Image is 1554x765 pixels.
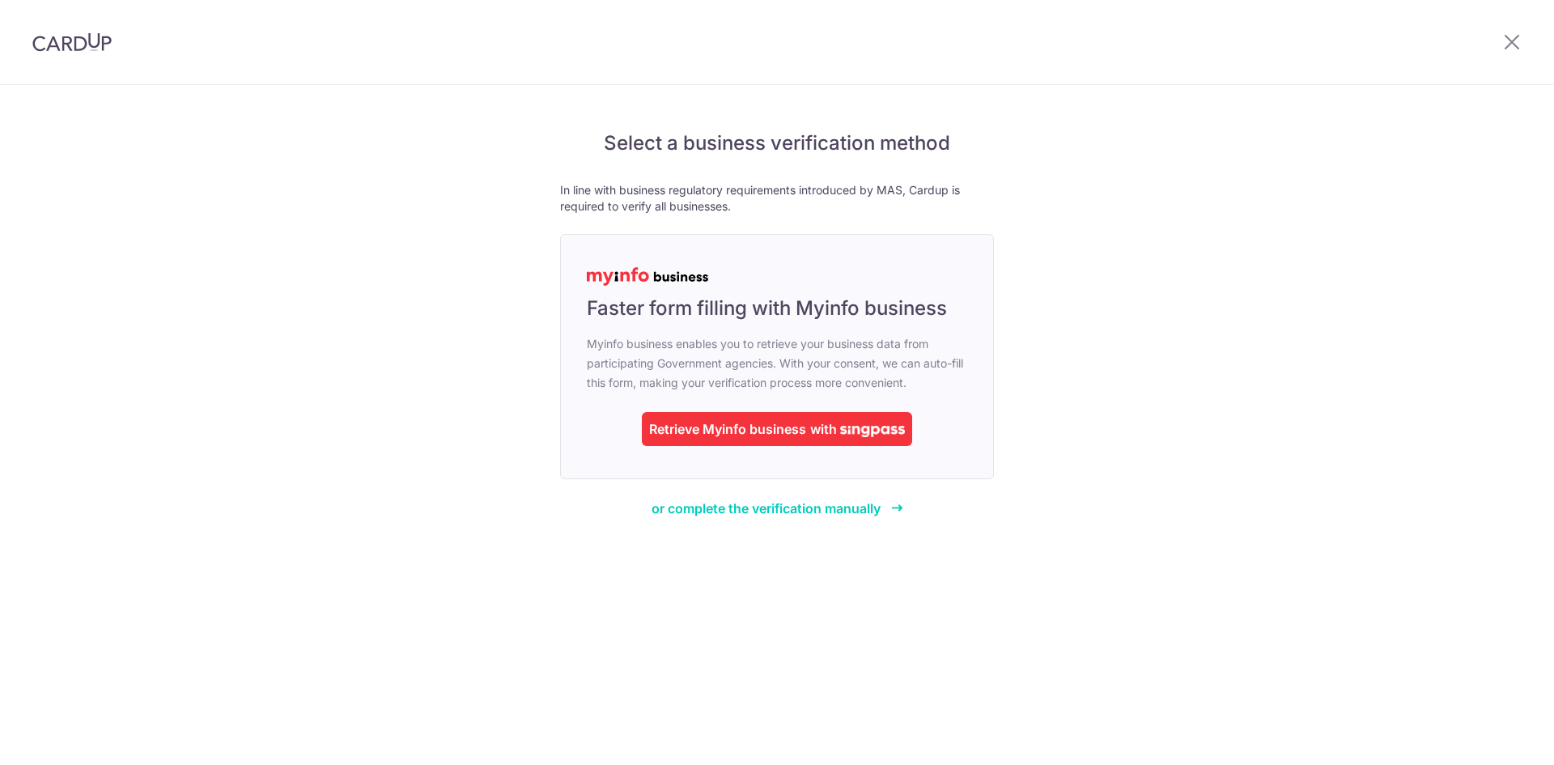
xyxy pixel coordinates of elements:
iframe: Opens a widget where you can find more information [1450,716,1538,757]
span: Myinfo business enables you to retrieve your business data from participating Government agencies... [587,334,967,393]
p: In line with business regulatory requirements introduced by MAS, Cardup is required to verify all... [560,182,994,215]
img: singpass [840,426,905,437]
img: CardUp [32,32,112,52]
a: or complete the verification manually [652,499,903,518]
span: with [810,421,837,437]
img: MyInfoLogo [587,267,708,286]
h5: Select a business verification method [560,130,994,156]
div: Retrieve Myinfo business [649,419,806,439]
span: or complete the verification manually [652,500,881,516]
a: Faster form filling with Myinfo business Myinfo business enables you to retrieve your business da... [560,234,994,479]
span: Faster form filling with Myinfo business [587,295,947,321]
